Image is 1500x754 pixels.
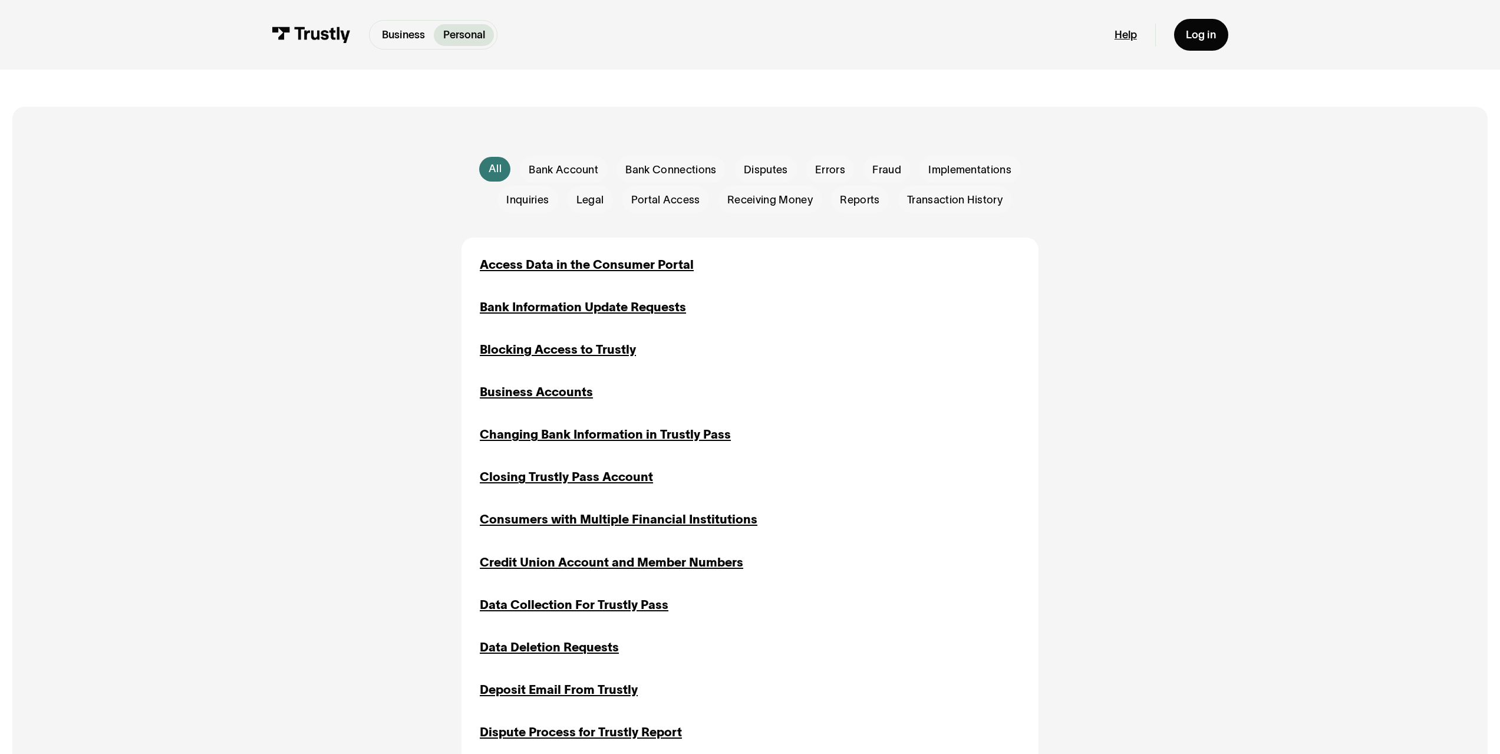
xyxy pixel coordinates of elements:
span: Transaction History [907,193,1003,208]
a: Business Accounts [480,383,593,401]
span: Disputes [744,163,788,178]
a: Blocking Access to Trustly [480,341,636,359]
a: Changing Bank Information in Trustly Pass [480,426,731,444]
form: Email Form [461,156,1039,213]
span: Legal [576,193,604,208]
span: Reports [840,193,879,208]
a: Help [1115,28,1137,42]
a: Data Collection For Trustly Pass [480,596,668,614]
a: Bank Information Update Requests [480,298,686,317]
span: Errors [815,163,845,178]
p: Business [382,27,425,43]
a: Dispute Process for Trustly Report [480,723,682,742]
a: All [479,157,510,181]
span: Bank Connections [625,163,716,178]
span: Inquiries [506,193,549,208]
a: Log in [1174,19,1228,51]
span: Bank Account [529,163,598,178]
span: Implementations [928,163,1011,178]
a: Access Data in the Consumer Portal [480,256,694,274]
a: Business [372,24,434,46]
span: Fraud [872,163,901,178]
a: Data Deletion Requests [480,638,619,657]
a: Deposit Email From Trustly [480,681,638,699]
a: Closing Trustly Pass Account [480,468,653,486]
div: Log in [1186,28,1216,42]
p: Personal [443,27,485,43]
span: Portal Access [631,193,700,208]
img: Trustly Logo [272,27,351,43]
span: Receiving Money [727,193,813,208]
a: Credit Union Account and Member Numbers [480,554,743,572]
a: Personal [434,24,494,46]
div: All [489,162,502,177]
a: Consumers with Multiple Financial Institutions [480,511,757,529]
